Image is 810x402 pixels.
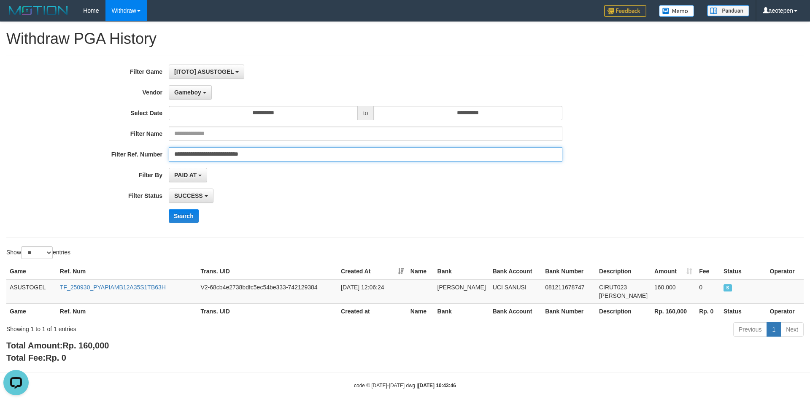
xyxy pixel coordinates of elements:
[489,279,542,304] td: UCI SANUSI
[651,279,696,304] td: 160,000
[174,68,234,75] span: [ITOTO] ASUSTOGEL
[6,4,70,17] img: MOTION_logo.png
[767,303,804,319] th: Operator
[724,284,732,291] span: SUCCESS
[651,264,696,279] th: Amount: activate to sort column ascending
[596,303,651,319] th: Description
[6,264,57,279] th: Game
[596,279,651,304] td: CIRUT023 [PERSON_NAME]
[169,168,207,182] button: PAID AT
[57,303,197,319] th: Ref. Num
[6,246,70,259] label: Show entries
[21,246,53,259] select: Showentries
[6,321,331,333] div: Showing 1 to 1 of 1 entries
[767,322,781,337] a: 1
[407,264,434,279] th: Name
[6,30,804,47] h1: Withdraw PGA History
[596,264,651,279] th: Description
[174,192,203,199] span: SUCCESS
[6,341,109,350] b: Total Amount:
[407,303,434,319] th: Name
[174,172,197,178] span: PAID AT
[169,189,213,203] button: SUCCESS
[6,279,57,304] td: ASUSTOGEL
[197,279,338,304] td: V2-68cb4e2738bdfc5ec54be333-742129384
[696,279,720,304] td: 0
[60,284,166,291] a: TF_250930_PYAPIAMB12A35S1TB63H
[174,89,201,96] span: Gameboy
[434,303,489,319] th: Bank
[489,303,542,319] th: Bank Account
[434,264,489,279] th: Bank
[6,353,66,362] b: Total Fee:
[542,303,596,319] th: Bank Number
[6,303,57,319] th: Game
[337,264,407,279] th: Created At: activate to sort column ascending
[197,264,338,279] th: Trans. UID
[720,264,767,279] th: Status
[720,303,767,319] th: Status
[696,303,720,319] th: Rp. 0
[358,106,374,120] span: to
[542,279,596,304] td: 081211678747
[169,209,199,223] button: Search
[604,5,646,17] img: Feedback.jpg
[197,303,338,319] th: Trans. UID
[434,279,489,304] td: [PERSON_NAME]
[337,279,407,304] td: [DATE] 12:06:24
[169,85,212,100] button: Gameboy
[169,65,244,79] button: [ITOTO] ASUSTOGEL
[767,264,804,279] th: Operator
[542,264,596,279] th: Bank Number
[3,3,29,29] button: Open LiveChat chat widget
[62,341,109,350] span: Rp. 160,000
[489,264,542,279] th: Bank Account
[57,264,197,279] th: Ref. Num
[707,5,749,16] img: panduan.png
[418,383,456,389] strong: [DATE] 10:43:46
[696,264,720,279] th: Fee
[651,303,696,319] th: Rp. 160,000
[354,383,456,389] small: code © [DATE]-[DATE] dwg |
[733,322,767,337] a: Previous
[337,303,407,319] th: Created at
[659,5,694,17] img: Button%20Memo.svg
[46,353,66,362] span: Rp. 0
[780,322,804,337] a: Next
